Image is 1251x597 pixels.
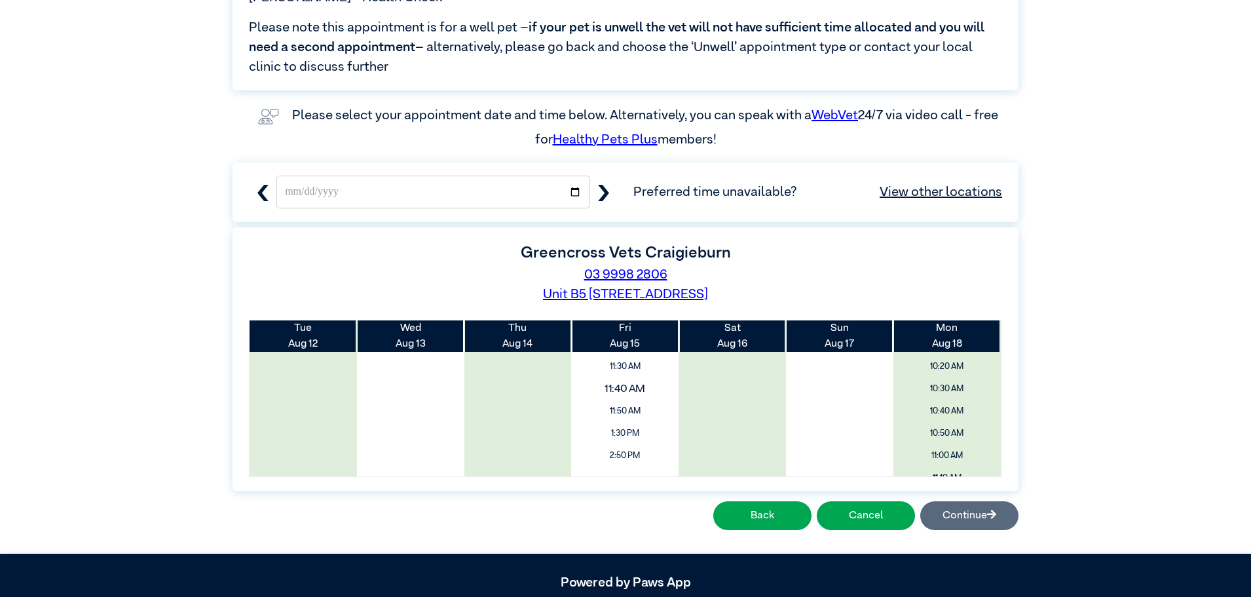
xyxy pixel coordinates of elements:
span: Please note this appointment is for a well pet – – alternatively, please go back and choose the ‘... [249,18,1002,77]
span: if your pet is unwell the vet will not have sufficient time allocated and you will need a second ... [249,21,984,54]
th: Aug 14 [464,320,572,352]
span: 10:40 AM [898,402,996,421]
a: 03 9998 2806 [584,268,667,281]
th: Aug 13 [357,320,464,352]
span: 10:50 AM [898,424,996,443]
th: Aug 18 [893,320,1001,352]
a: View other locations [880,182,1002,202]
th: Aug 12 [250,320,357,352]
span: 11:40 AM [561,376,689,401]
span: 11:10 AM [898,469,996,488]
label: Greencross Vets Craigieburn [521,245,731,261]
span: 10:20 AM [898,357,996,376]
span: 2:50 PM [576,446,674,465]
a: WebVet [812,109,858,122]
span: 11:00 AM [898,446,996,465]
span: 11:30 AM [576,357,674,376]
label: Please select your appointment date and time below. Alternatively, you can speak with a 24/7 via ... [292,109,1001,145]
button: Back [713,501,812,530]
h5: Powered by Paws App [233,575,1018,590]
a: Healthy Pets Plus [553,133,658,146]
th: Aug 15 [571,320,679,352]
img: vet [253,104,284,130]
th: Aug 17 [786,320,893,352]
span: Preferred time unavailable? [633,182,1002,202]
span: 10:30 AM [898,379,996,398]
span: 11:50 AM [576,402,674,421]
a: Unit B5 [STREET_ADDRESS] [543,288,708,301]
span: 1:30 PM [576,424,674,443]
button: Cancel [817,501,915,530]
th: Aug 16 [679,320,786,352]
